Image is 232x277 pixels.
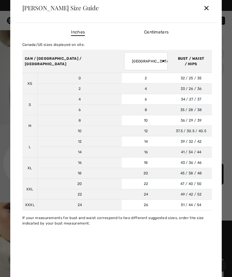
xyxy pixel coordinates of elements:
[181,87,202,91] span: 33 / 26 / 36
[71,29,85,36] span: Inches
[176,129,206,133] span: 37.5 / 30.5 / 40.5
[14,4,26,10] span: Help
[181,118,202,123] span: 36 / 29 / 39
[22,158,37,179] td: XL
[22,215,212,226] div: If your measurements for bust and waist correspond to two different suggested sizes, order the si...
[122,200,170,210] td: 26
[22,136,37,158] td: L
[122,73,170,84] td: 2
[22,73,37,94] td: XS
[22,50,122,73] th: CAN / [GEOGRAPHIC_DATA] / [GEOGRAPHIC_DATA]
[180,108,202,112] span: 35 / 28 / 38
[37,158,122,168] td: 16
[122,126,170,136] td: 12
[181,192,202,196] span: 49 / 42 / 52
[122,136,170,147] td: 14
[37,179,122,189] td: 20
[22,94,37,115] td: S
[122,158,170,168] td: 18
[144,30,169,35] span: Centimeters
[37,168,122,179] td: 18
[122,115,170,126] td: 10
[37,189,122,200] td: 22
[122,168,170,179] td: 20
[22,115,37,136] td: M
[22,179,37,200] td: XXL
[170,50,212,73] th: BUST / WAIST / HIPS
[181,139,202,144] span: 39 / 32 / 42
[122,189,170,200] td: 24
[122,105,170,115] td: 8
[37,105,122,115] td: 6
[181,97,201,101] span: 34 / 27 / 37
[180,182,202,186] span: 47 / 40 / 50
[122,84,170,94] td: 4
[181,161,202,165] span: 43 / 36 / 46
[37,94,122,105] td: 4
[37,147,122,158] td: 14
[181,203,201,207] span: 51 / 44 / 54
[122,179,170,189] td: 22
[37,84,122,94] td: 2
[37,115,122,126] td: 8
[37,136,122,147] td: 12
[37,73,122,84] td: 0
[37,200,122,210] td: 24
[22,200,37,210] td: XXXL
[22,42,212,47] div: Canada/US sizes displayed on site.
[203,2,210,14] div: ✕
[181,76,202,80] span: 32 / 25 / 35
[181,150,201,154] span: 41 / 34 / 44
[122,94,170,105] td: 6
[37,126,122,136] td: 10
[22,5,99,11] div: [PERSON_NAME] Size Guide
[180,171,202,175] span: 45 / 38 / 48
[122,147,170,158] td: 16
